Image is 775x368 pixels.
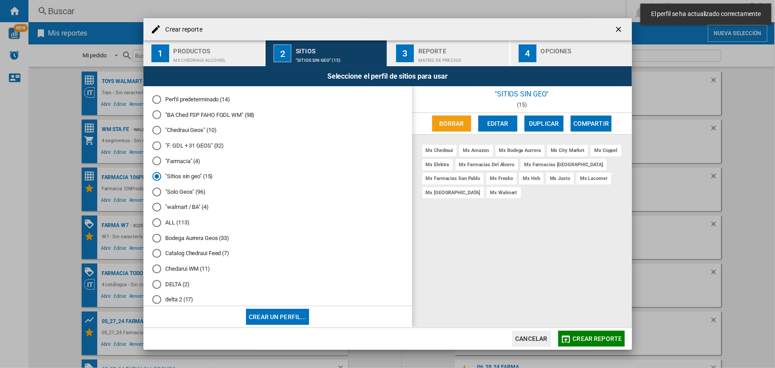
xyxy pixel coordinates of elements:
[591,145,621,156] div: mx coppel
[541,44,628,53] div: Opciones
[422,159,453,170] div: mx elektra
[152,203,403,212] md-radio-button: "walmart / BA" (4)
[152,172,403,181] md-radio-button: "Sitios sin geo" (16)
[519,173,543,184] div: mx heb
[152,188,403,196] md-radio-button: "Solo Geos" (96)
[525,116,564,132] button: Duplicar
[487,187,521,198] div: mx walmart
[143,66,632,86] div: Seleccione el perfil de sitios para usar
[432,116,471,132] button: Borrar
[152,141,403,150] md-radio-button: "F. GDL + 31 GEOS" (32)
[576,173,611,184] div: mx lacomer
[174,44,261,53] div: Productos
[143,40,266,66] button: 1 Productos MX CHEDRAUI:Alcohol
[412,102,632,108] div: (15)
[456,159,518,170] div: mx farmacias del ahorro
[412,86,632,102] div: "Sitios sin geo"
[519,44,537,62] div: 4
[496,145,544,156] div: mx bodega aurrera
[246,309,309,325] button: Crear un perfil...
[152,249,403,258] md-radio-button: Catalog Chedraui Feed (7)
[521,159,607,170] div: mx farmacias [GEOGRAPHIC_DATA]
[418,53,506,63] div: Matriz de precios
[547,145,588,156] div: mx city market
[478,116,517,132] button: Editar
[486,173,517,184] div: mx fresko
[422,145,457,156] div: mx chedraui
[161,25,203,34] h4: Crear reporte
[418,44,506,53] div: Reporte
[546,173,574,184] div: mx justo
[296,44,383,53] div: Sitios
[152,157,403,165] md-radio-button: "Farmacia" (4)
[573,335,622,342] span: Crear reporte
[151,44,169,62] div: 1
[422,187,484,198] div: mx [GEOGRAPHIC_DATA]
[274,44,291,62] div: 2
[152,234,403,242] md-radio-button: Bodega Aurrera Geos (33)
[152,280,403,288] md-radio-button: DELTA (2)
[459,145,493,156] div: mx amazon
[512,331,551,347] button: Cancelar
[152,219,403,227] md-radio-button: ALL (113)
[614,25,625,36] ng-md-icon: getI18NText('BUTTONS.CLOSE_DIALOG')
[422,173,484,184] div: mx farmacias san pablo
[152,265,403,273] md-radio-button: Chedarui WM (11)
[558,331,625,347] button: Crear reporte
[396,44,414,62] div: 3
[174,53,261,63] div: MX CHEDRAUI:Alcohol
[296,53,383,63] div: "Sitios sin geo" (15)
[611,20,628,38] button: getI18NText('BUTTONS.CLOSE_DIALOG')
[152,111,403,119] md-radio-button: "BA Ched FSP FAHO FGDL WM" (98)
[648,10,763,19] span: El perfil se ha actualizado correctamente
[571,116,612,132] button: Compartir
[152,296,403,304] md-radio-button: delta 2 (17)
[511,40,632,66] button: 4 Opciones
[152,95,403,104] md-radio-button: Perfil predeterminado (14)
[388,40,510,66] button: 3 Reporte Matriz de precios
[152,126,403,135] md-radio-button: "Chedraui Geos" (10)
[266,40,388,66] button: 2 Sitios "Sitios sin geo" (15)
